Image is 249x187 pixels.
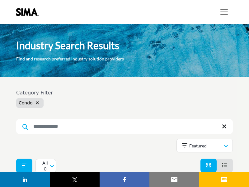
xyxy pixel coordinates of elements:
img: linkedin sharing button [21,176,29,183]
li: List View [217,159,233,172]
input: Search Keyword [16,119,233,134]
img: twitter sharing button [71,176,78,183]
a: View List [222,162,227,168]
p: Featured [189,143,207,149]
h1: Industry Search Results [16,39,119,52]
button: Featured [176,139,233,152]
button: Filter categories [16,159,32,173]
button: Toggle navigation [215,6,233,18]
button: All 0 [35,159,56,173]
span: Condo [19,100,33,105]
h6: Category Filter [16,90,53,96]
a: View Card [206,162,211,168]
img: email sharing button [171,176,178,183]
img: Site Logo [16,8,42,16]
p: Find and research preferred industry solution providers [16,56,124,62]
img: facebook sharing button [121,176,128,183]
p: All 0 [41,160,49,172]
li: Card View [200,159,217,172]
img: sms sharing button [220,176,228,183]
